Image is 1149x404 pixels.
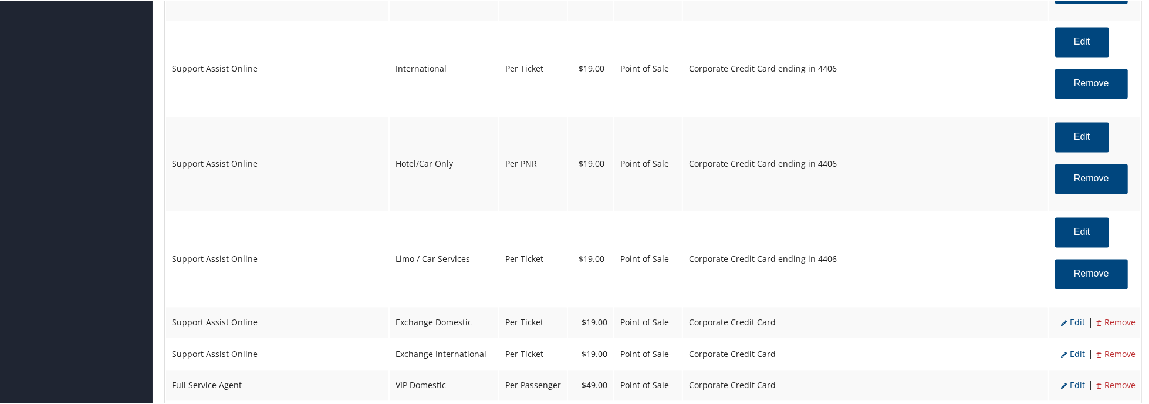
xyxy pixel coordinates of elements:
[390,339,498,369] td: Exchange International
[1055,122,1109,152] button: Edit
[1055,164,1128,194] button: Remove
[505,253,543,264] span: Per Ticket
[568,212,613,306] td: $19.00
[505,158,537,169] span: Per PNR
[166,370,388,400] td: Full Service Agent
[620,63,669,74] span: Point of Sale
[390,212,498,306] td: Limo / Car Services
[1061,317,1085,328] span: Edit
[1085,346,1096,362] li: |
[1096,317,1136,328] span: Remove
[620,158,669,169] span: Point of Sale
[1061,379,1085,390] span: Edit
[505,348,543,359] span: Per Ticket
[166,339,388,369] td: Support Assist Online
[1055,217,1109,247] button: Edit
[166,22,388,116] td: Support Assist Online
[166,307,388,338] td: Support Assist Online
[683,307,1048,338] td: Corporate Credit Card
[390,22,498,116] td: International
[683,117,1048,211] td: Corporate Credit Card ending in 4406
[166,117,388,211] td: Support Assist Online
[568,339,613,369] td: $19.00
[505,379,561,390] span: Per Passenger
[620,317,669,328] span: Point of Sale
[1085,315,1096,330] li: |
[1055,259,1128,289] button: Remove
[505,317,543,328] span: Per Ticket
[390,370,498,400] td: VIP Domestic
[1085,378,1096,393] li: |
[568,307,613,338] td: $19.00
[683,212,1048,306] td: Corporate Credit Card ending in 4406
[568,22,613,116] td: $19.00
[1055,27,1109,57] button: Edit
[166,212,388,306] td: Support Assist Online
[683,339,1048,369] td: Corporate Credit Card
[390,307,498,338] td: Exchange Domestic
[1061,348,1085,359] span: Edit
[620,253,669,264] span: Point of Sale
[568,117,613,211] td: $19.00
[1096,379,1136,390] span: Remove
[683,22,1048,116] td: Corporate Credit Card ending in 4406
[1055,69,1128,99] button: Remove
[505,63,543,74] span: Per Ticket
[1096,348,1136,359] span: Remove
[568,370,613,400] td: $49.00
[620,379,669,390] span: Point of Sale
[390,117,498,211] td: Hotel/Car Only
[620,348,669,359] span: Point of Sale
[683,370,1048,400] td: Corporate Credit Card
